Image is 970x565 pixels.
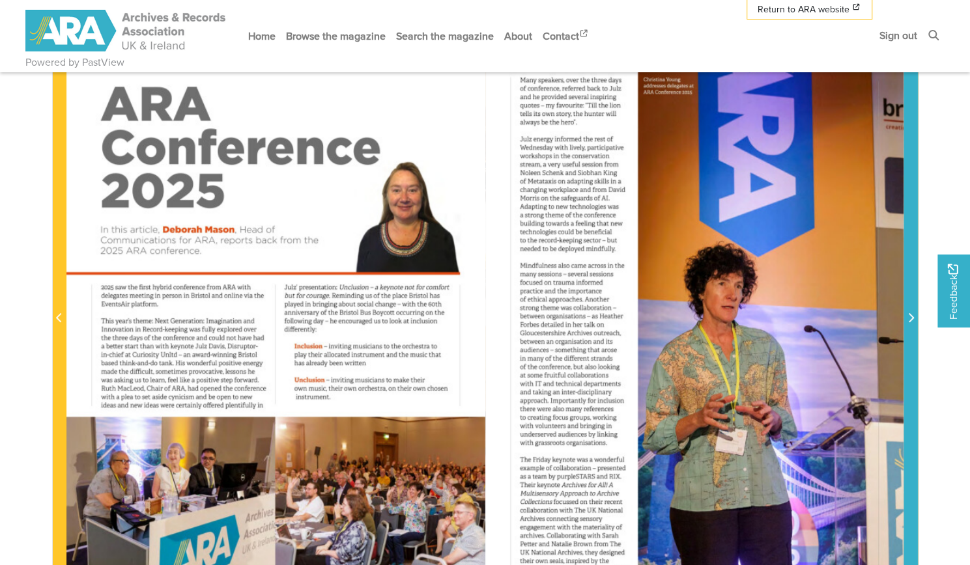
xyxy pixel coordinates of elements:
a: Contact [537,19,595,53]
a: Browse the magazine [281,19,391,53]
span: Return to ARA website [758,3,849,16]
a: Home [243,19,281,53]
a: Search the magazine [391,19,499,53]
a: About [499,19,537,53]
a: Would you like to provide feedback? [937,255,970,327]
a: ARA - ARC Magazine | Powered by PastView logo [25,3,227,59]
a: Sign out [874,18,922,53]
img: ARA - ARC Magazine | Powered by PastView [25,10,227,51]
a: Powered by PastView [25,55,124,70]
span: Feedback [945,264,961,319]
